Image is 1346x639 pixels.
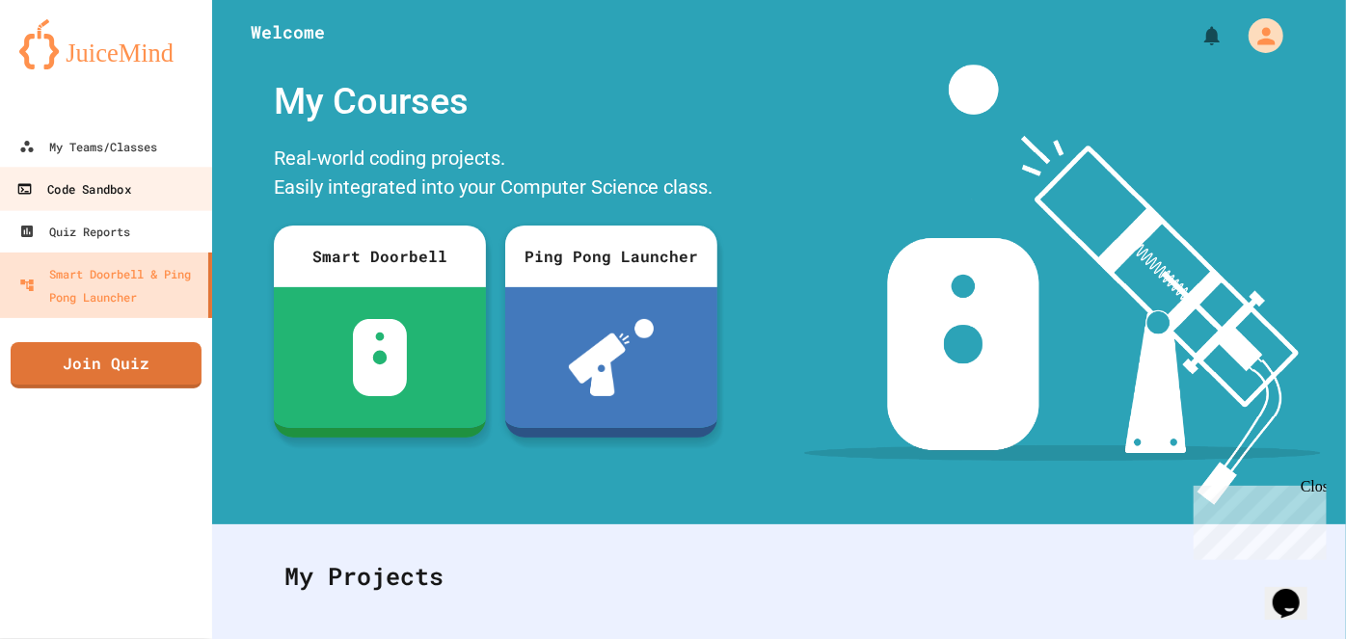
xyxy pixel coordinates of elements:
[19,19,193,69] img: logo-orange.svg
[1265,562,1327,620] iframe: chat widget
[1228,13,1288,58] div: My Account
[11,342,202,388] a: Join Quiz
[1165,19,1228,52] div: My Notifications
[353,319,408,396] img: sdb-white.svg
[8,8,133,122] div: Chat with us now!Close
[16,177,130,201] div: Code Sandbox
[19,135,157,158] div: My Teams/Classes
[264,65,727,139] div: My Courses
[19,262,201,308] div: Smart Doorbell & Ping Pong Launcher
[569,319,655,396] img: ppl-with-ball.png
[265,539,1293,614] div: My Projects
[505,226,717,287] div: Ping Pong Launcher
[1186,478,1327,560] iframe: chat widget
[804,65,1321,505] img: banner-image-my-projects.png
[274,226,486,287] div: Smart Doorbell
[19,220,130,243] div: Quiz Reports
[264,139,727,211] div: Real-world coding projects. Easily integrated into your Computer Science class.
